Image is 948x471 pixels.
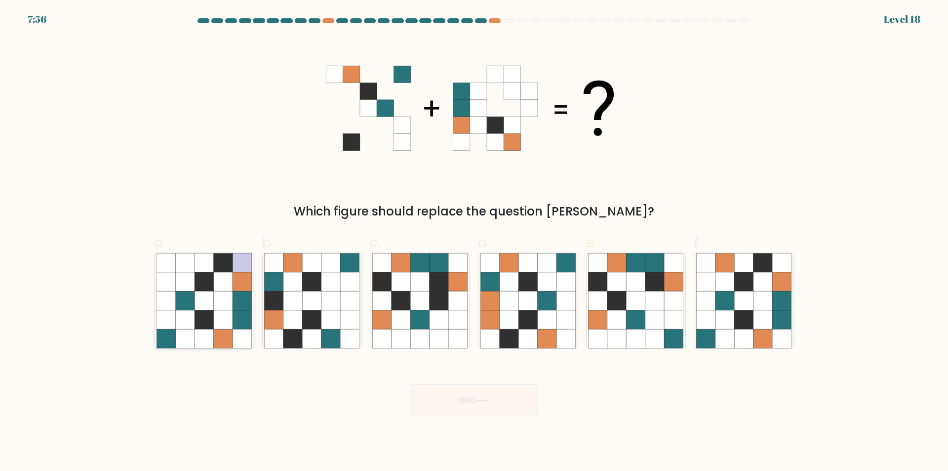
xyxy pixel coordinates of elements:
span: a. [154,233,166,252]
div: 7:56 [28,12,46,27]
span: d. [478,233,490,252]
button: Next [410,385,538,416]
span: b. [262,233,274,252]
span: e. [586,233,597,252]
span: c. [370,233,381,252]
div: Level 18 [884,12,920,27]
span: f. [694,233,701,252]
div: Which figure should replace the question [PERSON_NAME]? [160,203,788,220]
